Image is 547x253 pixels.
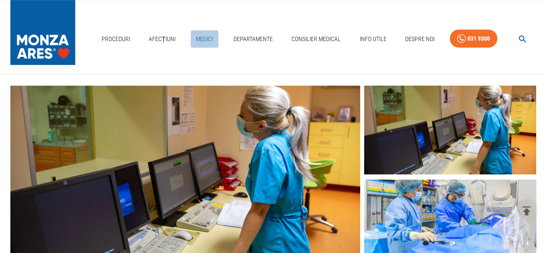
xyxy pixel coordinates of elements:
a: Info Utile [356,30,390,48]
img: Camera tehnica a sălii de angiografie [364,84,536,174]
a: Afecțiuni [145,30,179,48]
a: Departamente [230,30,276,48]
a: Despre Noi [402,30,438,48]
button: delete [515,199,538,223]
div: 031 9300 [467,33,490,44]
a: Consilier Medical [288,30,344,48]
a: Medici [191,30,218,48]
a: 031 9300 [450,29,497,48]
a: Proceduri [98,30,134,48]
